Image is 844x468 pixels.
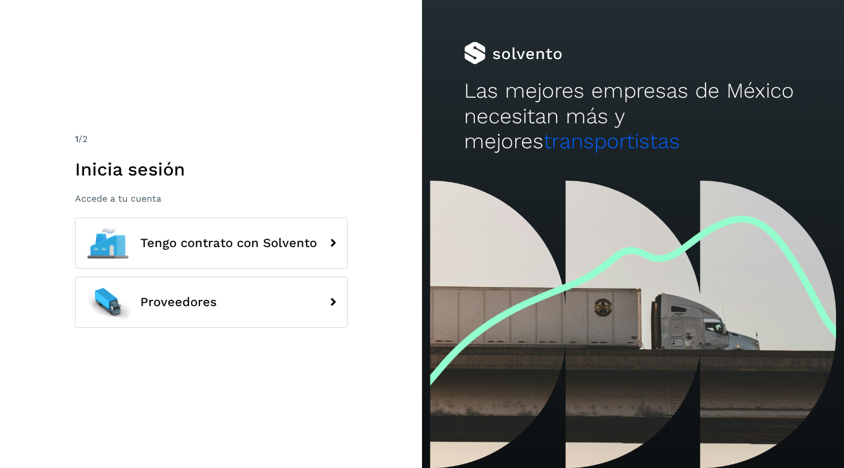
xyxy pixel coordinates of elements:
button: Proveedores [75,277,348,328]
span: Proveedores [140,295,217,309]
button: Tengo contrato con Solvento [75,218,348,269]
span: 1 [75,133,78,144]
p: Accede a tu cuenta [75,193,348,204]
h2: Las mejores empresas de México necesitan más y mejores [464,78,801,154]
div: /2 [75,132,348,146]
span: transportistas [544,129,680,153]
h1: Inicia sesión [75,158,348,180]
span: Tengo contrato con Solvento [140,236,317,250]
